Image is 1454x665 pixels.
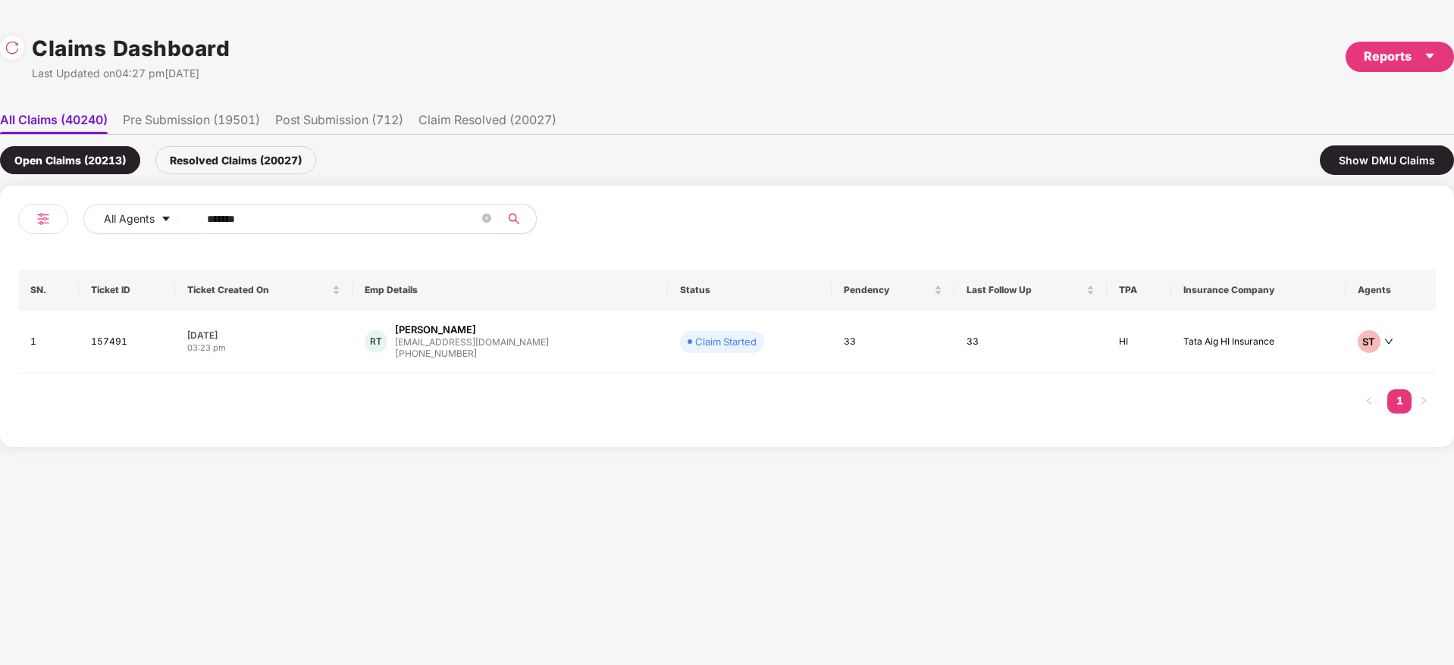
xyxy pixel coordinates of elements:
[1387,389,1412,412] a: 1
[1358,330,1380,353] div: ST
[5,40,20,55] img: svg+xml;base64,PHN2ZyBpZD0iUmVsb2FkLTMyeDMyIiB4bWxucz0iaHR0cDovL3d3dy53My5vcmcvMjAwMC9zdmciIHdpZH...
[967,284,1083,296] span: Last Follow Up
[954,311,1107,374] td: 33
[499,204,537,234] button: search
[832,270,954,311] th: Pendency
[34,210,52,228] img: svg+xml;base64,PHN2ZyB4bWxucz0iaHR0cDovL3d3dy53My5vcmcvMjAwMC9zdmciIHdpZHRoPSIyNCIgaGVpZ2h0PSIyNC...
[1171,311,1346,374] td: Tata Aig HI Insurance
[395,323,476,337] div: [PERSON_NAME]
[365,330,387,353] div: RT
[1107,270,1171,311] th: TPA
[482,212,491,226] span: close-circle
[104,211,155,227] span: All Agents
[954,270,1107,311] th: Last Follow Up
[1107,311,1171,374] td: HI
[123,112,260,134] li: Pre Submission (19501)
[1364,47,1436,66] div: Reports
[1419,396,1428,405] span: right
[187,342,340,354] div: 03:23 pm
[155,146,316,174] div: Resolved Claims (20027)
[32,32,230,65] h1: Claims Dashboard
[83,204,204,234] button: All Agentscaret-down
[1346,270,1436,311] th: Agents
[187,284,329,296] span: Ticket Created On
[1384,337,1393,346] span: down
[18,311,79,374] td: 1
[695,334,757,349] div: Claim Started
[353,270,668,311] th: Emp Details
[79,270,175,311] th: Ticket ID
[79,311,175,374] td: 157491
[1320,145,1454,175] div: Show DMU Claims
[1412,389,1436,414] button: right
[1365,396,1374,405] span: left
[1387,389,1412,414] li: 1
[18,270,79,311] th: SN.
[161,214,171,226] span: caret-down
[32,65,230,82] div: Last Updated on 04:27 pm[DATE]
[395,337,549,347] div: [EMAIL_ADDRESS][DOMAIN_NAME]
[275,112,403,134] li: Post Submission (712)
[1412,389,1436,414] li: Next Page
[1357,389,1381,414] button: left
[418,112,556,134] li: Claim Resolved (20027)
[668,270,832,311] th: Status
[187,329,340,342] div: [DATE]
[832,311,954,374] td: 33
[1171,270,1346,311] th: Insurance Company
[482,214,491,223] span: close-circle
[844,284,931,296] span: Pendency
[499,213,528,225] span: search
[1424,50,1436,62] span: caret-down
[1357,389,1381,414] li: Previous Page
[175,270,353,311] th: Ticket Created On
[395,347,549,361] div: [PHONE_NUMBER]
